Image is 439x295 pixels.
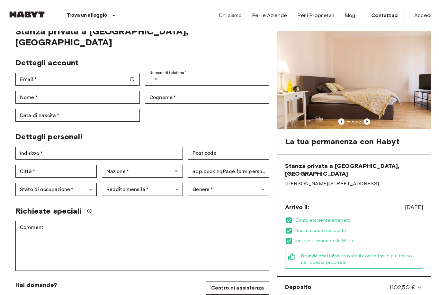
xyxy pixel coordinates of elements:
span: Richieste speciali [15,206,82,216]
span: Stanza privata a [GEOGRAPHIC_DATA], [GEOGRAPHIC_DATA] [15,26,269,48]
b: Grande scelta! [301,253,334,259]
a: Per le Aziende [252,12,287,19]
span: Dettagli account [15,58,78,67]
a: Blog [345,12,355,19]
div: Commenti [15,221,269,271]
span: [PERSON_NAME][STREET_ADDRESS] [285,180,423,187]
button: Previous image [364,118,370,125]
a: Per i Proprietari [297,12,334,19]
span: Deposito [285,283,311,291]
span: Arrivo il: [285,203,309,211]
div: app.bookingPage.form.personalDetails.fieldLabels.idNumber [188,165,269,178]
span: Incluso il canone e la Wi-Fi [295,238,423,244]
span: [DATE] [405,203,423,211]
div: Email [15,73,140,86]
span: 1102,50 € [389,283,416,291]
div: Città [15,165,97,178]
a: Contattaci [366,9,404,22]
span: Nessun costo nascosto [295,227,423,234]
label: Numero di telefono [149,70,187,76]
span: Stanza privata a [GEOGRAPHIC_DATA], [GEOGRAPHIC_DATA] [285,162,423,178]
span: hai trovato il nostro tasso più basso per questa proprietà [301,253,420,266]
span: Dettagli personali [15,132,82,141]
a: Accedi [414,12,431,19]
img: Marketing picture of unit DE-04-009-002-02HF [277,26,431,129]
div: Cognome [145,91,269,104]
span: Completamente arredato [295,217,423,224]
button: Select country [149,73,162,86]
a: Chi siamo [219,12,242,19]
a: Centro di assistenza [206,281,269,295]
svg: Assicurati che il tuo indirizzo email sia corretto — ti invieremo i dettagli della tua prenotazio... [130,77,135,82]
p: Trova un alloggio [67,12,107,19]
div: Indirizzo [15,147,183,160]
button: Previous image [338,118,345,125]
div: Post code [188,147,269,160]
svg: Faremo il possibile per soddisfare la tua richiesta, ma si prega di notare che non possiamo garan... [87,208,92,214]
span: La tua permanenza con Habyt [285,137,399,146]
div: Nome [15,91,140,104]
input: Choose date [15,109,140,122]
button: Open [172,167,181,176]
span: Hai domande? [15,281,57,289]
img: Habyt [8,11,46,18]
